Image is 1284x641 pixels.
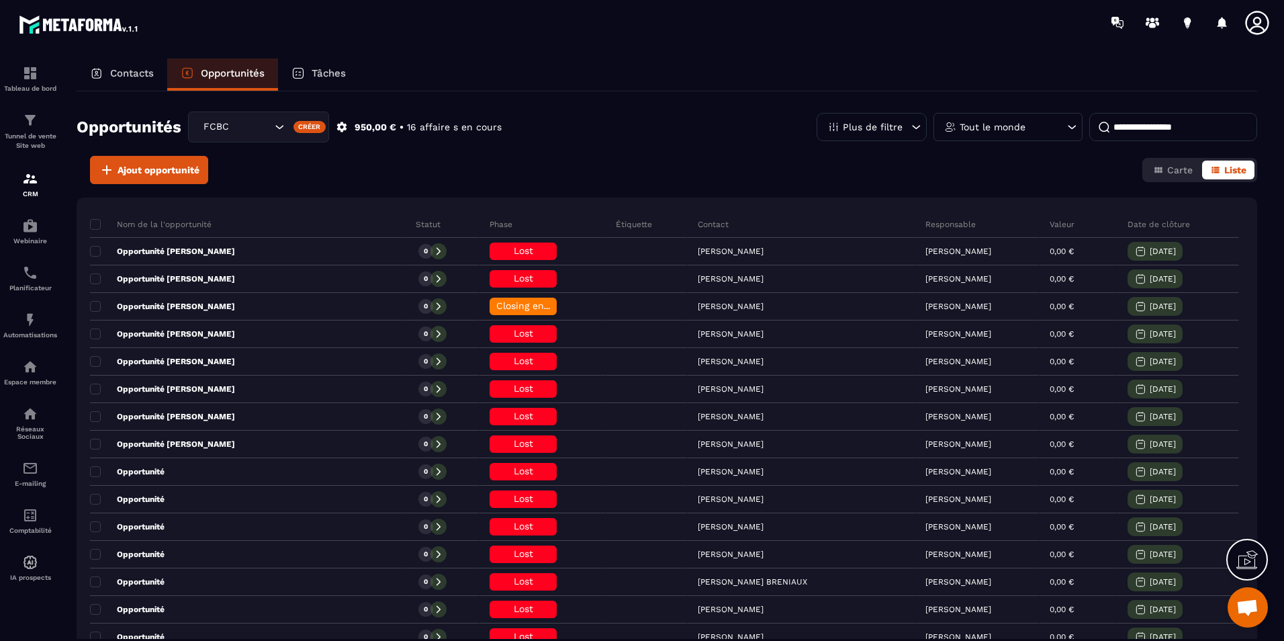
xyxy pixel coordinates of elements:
[90,156,208,184] button: Ajout opportunité
[400,121,404,134] p: •
[514,355,533,366] span: Lost
[1150,384,1176,394] p: [DATE]
[514,603,533,614] span: Lost
[514,493,533,504] span: Lost
[3,132,57,151] p: Tunnel de vente Site web
[312,67,346,79] p: Tâches
[1050,384,1074,394] p: 0,00 €
[1224,165,1246,175] span: Liste
[90,301,235,312] p: Opportunité [PERSON_NAME]
[514,273,533,284] span: Lost
[514,411,533,421] span: Lost
[424,495,428,504] p: 0
[1050,522,1074,531] p: 0,00 €
[77,114,181,140] h2: Opportunités
[22,171,38,187] img: formation
[514,438,533,449] span: Lost
[424,439,428,449] p: 0
[1150,522,1176,531] p: [DATE]
[1050,357,1074,366] p: 0,00 €
[90,466,165,477] p: Opportunité
[1050,302,1074,311] p: 0,00 €
[110,67,154,79] p: Contacts
[90,411,235,422] p: Opportunité [PERSON_NAME]
[355,121,396,134] p: 950,00 €
[925,467,991,476] p: [PERSON_NAME]
[514,521,533,531] span: Lost
[3,190,57,198] p: CRM
[278,58,359,91] a: Tâches
[424,247,428,256] p: 0
[1050,439,1074,449] p: 0,00 €
[1050,467,1074,476] p: 0,00 €
[1150,577,1176,587] p: [DATE]
[925,357,991,366] p: [PERSON_NAME]
[925,577,991,587] p: [PERSON_NAME]
[22,65,38,81] img: formation
[424,467,428,476] p: 0
[3,349,57,396] a: automationsautomationsEspace membre
[90,273,235,284] p: Opportunité [PERSON_NAME]
[925,302,991,311] p: [PERSON_NAME]
[90,329,235,339] p: Opportunité [PERSON_NAME]
[1150,247,1176,256] p: [DATE]
[22,218,38,234] img: automations
[3,208,57,255] a: automationsautomationsWebinaire
[1050,247,1074,256] p: 0,00 €
[1050,550,1074,559] p: 0,00 €
[1145,161,1201,179] button: Carte
[514,383,533,394] span: Lost
[514,466,533,476] span: Lost
[925,274,991,284] p: [PERSON_NAME]
[200,120,247,134] span: FCBC
[22,554,38,570] img: automations
[22,359,38,375] img: automations
[514,576,533,587] span: Lost
[424,384,428,394] p: 0
[424,522,428,531] p: 0
[1150,467,1176,476] p: [DATE]
[3,425,57,440] p: Réseaux Sociaux
[1150,495,1176,504] p: [DATE]
[1150,302,1176,311] p: [DATE]
[1228,587,1268,628] a: Ouvrir le chat
[843,122,903,132] p: Plus de filtre
[496,300,573,311] span: Closing en cours
[1050,219,1074,230] p: Valeur
[424,550,428,559] p: 0
[22,406,38,422] img: social-network
[424,577,428,587] p: 0
[22,507,38,523] img: accountant
[19,12,140,36] img: logo
[416,219,441,230] p: Statut
[3,255,57,302] a: schedulerschedulerPlanificateur
[247,120,271,134] input: Search for option
[90,494,165,505] p: Opportunité
[22,312,38,328] img: automations
[22,112,38,128] img: formation
[925,247,991,256] p: [PERSON_NAME]
[3,284,57,292] p: Planificateur
[90,439,235,450] p: Opportunité [PERSON_NAME]
[22,460,38,476] img: email
[424,357,428,366] p: 0
[3,102,57,161] a: formationformationTunnel de vente Site web
[424,274,428,284] p: 0
[1167,165,1193,175] span: Carte
[490,219,512,230] p: Phase
[3,574,57,581] p: IA prospects
[925,384,991,394] p: [PERSON_NAME]
[90,384,235,394] p: Opportunité [PERSON_NAME]
[698,219,729,230] p: Contact
[22,265,38,281] img: scheduler
[1050,274,1074,284] p: 0,00 €
[616,219,652,230] p: Étiquette
[188,112,329,142] div: Search for option
[3,527,57,534] p: Comptabilité
[3,480,57,487] p: E-mailing
[77,58,167,91] a: Contacts
[1128,219,1190,230] p: Date de clôture
[514,548,533,559] span: Lost
[1050,329,1074,339] p: 0,00 €
[407,121,502,134] p: 16 affaire s en cours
